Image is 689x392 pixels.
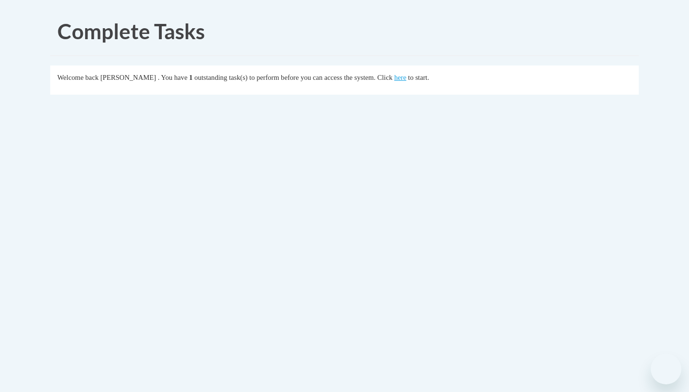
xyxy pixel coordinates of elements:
[100,74,156,81] span: [PERSON_NAME]
[194,74,392,81] span: outstanding task(s) to perform before you can access the system. Click
[408,74,429,81] span: to start.
[394,74,406,81] a: here
[189,74,192,81] span: 1
[158,74,188,81] span: . You have
[57,74,99,81] span: Welcome back
[57,19,205,44] span: Complete Tasks
[651,354,681,384] iframe: Button to launch messaging window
